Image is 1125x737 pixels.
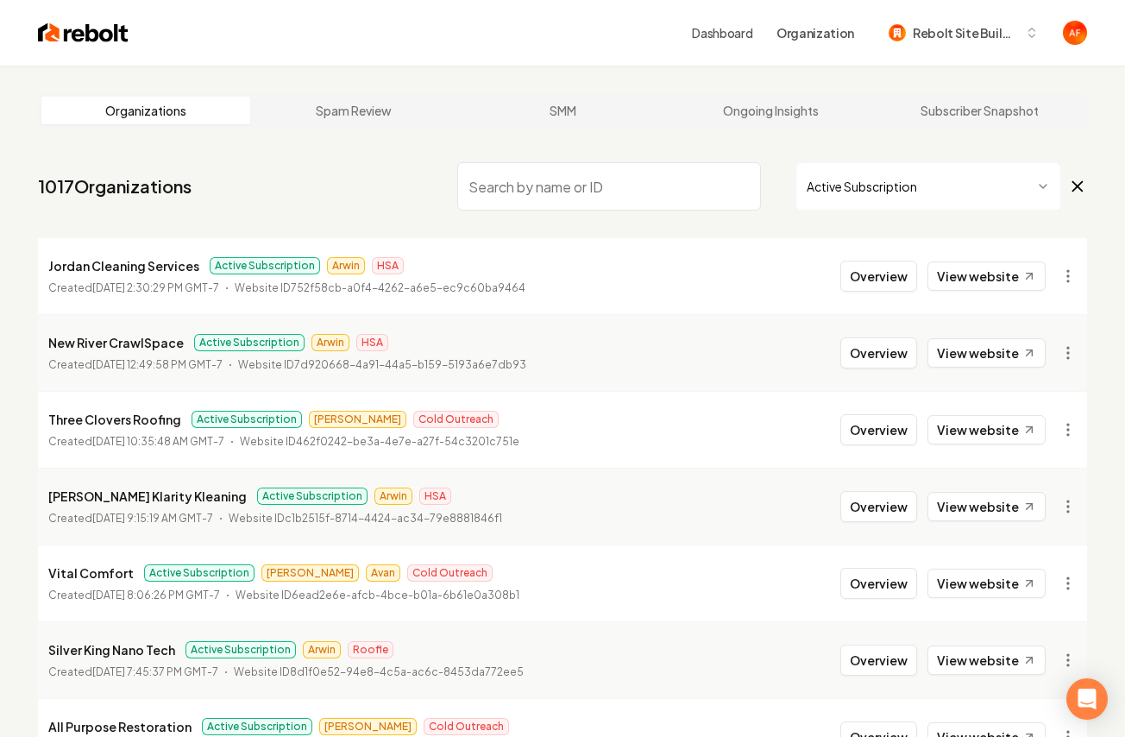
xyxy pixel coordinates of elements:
p: New River CrawlSpace [48,332,184,353]
span: Active Subscription [194,334,305,351]
p: Website ID c1b2515f-8714-4424-ac34-79e8881846f1 [229,510,502,527]
a: SMM [458,97,667,124]
p: [PERSON_NAME] Klarity Kleaning [48,486,247,507]
span: Avan [366,564,400,582]
a: Dashboard [692,24,752,41]
p: Jordan Cleaning Services [48,255,199,276]
span: Roofle [348,641,393,658]
button: Overview [840,414,917,445]
button: Overview [840,491,917,522]
a: View website [927,646,1046,675]
p: Silver King Nano Tech [48,639,175,660]
span: Active Subscription [202,718,312,735]
p: Created [48,510,213,527]
time: [DATE] 8:06:26 PM GMT-7 [92,589,220,602]
p: Website ID 6ead2e6e-afcb-4bce-b01a-6b61e0a308b1 [236,587,519,604]
span: [PERSON_NAME] [261,564,359,582]
time: [DATE] 2:30:29 PM GMT-7 [92,281,219,294]
span: [PERSON_NAME] [309,411,406,428]
span: [PERSON_NAME] [319,718,417,735]
a: Subscriber Snapshot [875,97,1084,124]
time: [DATE] 10:35:48 AM GMT-7 [92,435,224,448]
span: Arwin [311,334,349,351]
a: Organizations [41,97,250,124]
button: Overview [840,261,917,292]
a: Spam Review [250,97,459,124]
p: Website ID 8d1f0e52-94e8-4c5a-ac6c-8453da772ee5 [234,664,524,681]
span: Arwin [327,257,365,274]
img: Rebolt Logo [38,21,129,45]
img: Avan Fahimi [1063,21,1087,45]
p: Created [48,664,218,681]
a: View website [927,415,1046,444]
span: Arwin [374,488,412,505]
span: Rebolt Site Builder [913,24,1018,42]
time: [DATE] 7:45:37 PM GMT-7 [92,665,218,678]
span: Active Subscription [257,488,368,505]
span: Cold Outreach [413,411,499,428]
button: Organization [766,17,864,48]
a: 1017Organizations [38,174,192,198]
p: Created [48,356,223,374]
p: Three Clovers Roofing [48,409,181,430]
p: Created [48,433,224,450]
button: Open user button [1063,21,1087,45]
span: Active Subscription [144,564,255,582]
a: View website [927,569,1046,598]
input: Search by name or ID [457,162,761,211]
span: HSA [356,334,388,351]
span: Arwin [303,641,341,658]
p: All Purpose Restoration [48,716,192,737]
button: Overview [840,568,917,599]
p: Website ID 462f0242-be3a-4e7e-a27f-54c3201c751e [240,433,519,450]
time: [DATE] 9:15:19 AM GMT-7 [92,512,213,525]
button: Overview [840,337,917,368]
p: Created [48,587,220,604]
span: HSA [419,488,451,505]
span: Cold Outreach [407,564,493,582]
span: Active Subscription [185,641,296,658]
img: Rebolt Site Builder [889,24,906,41]
a: View website [927,261,1046,291]
p: Website ID 752f58cb-a0f4-4262-a6e5-ec9c60ba9464 [235,280,525,297]
p: Vital Comfort [48,563,134,583]
span: HSA [372,257,404,274]
div: Open Intercom Messenger [1066,678,1108,720]
a: View website [927,338,1046,368]
a: View website [927,492,1046,521]
button: Overview [840,645,917,676]
span: Active Subscription [192,411,302,428]
p: Website ID 7d920668-4a91-44a5-b159-5193a6e7db93 [238,356,526,374]
time: [DATE] 12:49:58 PM GMT-7 [92,358,223,371]
a: Ongoing Insights [667,97,876,124]
span: Cold Outreach [424,718,509,735]
span: Active Subscription [210,257,320,274]
p: Created [48,280,219,297]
